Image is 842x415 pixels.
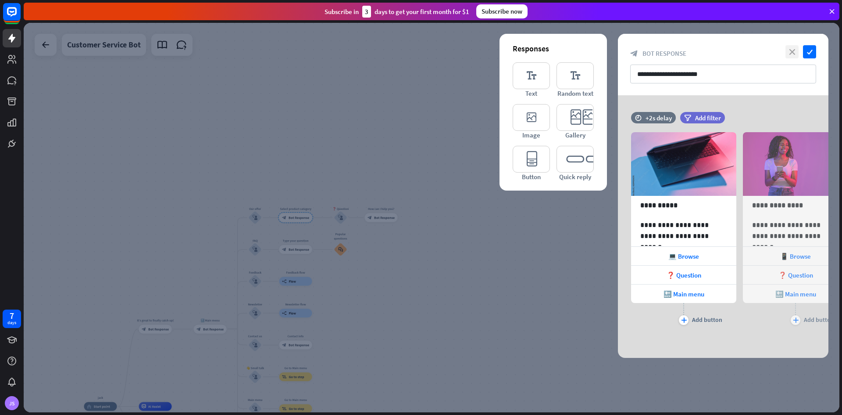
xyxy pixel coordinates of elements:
[664,290,704,298] span: 🔙 Main menu
[804,316,834,324] div: Add button
[7,4,33,30] button: Open LiveChat chat widget
[646,114,672,122] div: +2s delay
[362,6,371,18] div: 3
[3,310,21,328] a: 7 days
[631,132,736,196] img: preview
[668,252,699,260] span: 💻 Browse
[10,312,14,320] div: 7
[7,320,16,326] div: days
[5,396,19,410] div: JS
[793,318,799,323] i: plus
[785,45,799,58] i: close
[667,271,701,279] span: ❓ Question
[695,114,721,122] span: Add filter
[476,4,528,18] div: Subscribe now
[325,6,469,18] div: Subscribe in days to get your first month for $1
[684,115,691,121] i: filter
[692,316,722,324] div: Add button
[778,271,813,279] span: ❓ Question
[681,318,687,323] i: plus
[780,252,811,260] span: 📱 Browse
[803,45,816,58] i: check
[630,50,638,58] i: block_bot_response
[635,115,642,121] i: time
[775,290,816,298] span: 🔙 Main menu
[642,49,686,58] span: Bot Response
